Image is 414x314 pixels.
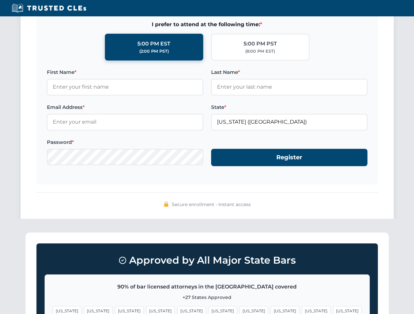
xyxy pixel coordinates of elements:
[211,79,367,95] input: Enter your last name
[244,40,277,48] div: 5:00 PM PST
[45,252,370,269] h3: Approved by All Major State Bars
[53,294,362,301] p: +27 States Approved
[47,20,367,29] span: I prefer to attend at the following time:
[172,201,251,208] span: Secure enrollment • Instant access
[211,114,367,130] input: Florida (FL)
[164,201,169,207] img: 🔒
[211,103,367,111] label: State
[245,48,275,55] div: (8:00 PM EST)
[47,114,203,130] input: Enter your email
[10,3,88,13] img: Trusted CLEs
[139,48,169,55] div: (2:00 PM PST)
[211,68,367,76] label: Last Name
[47,68,203,76] label: First Name
[47,79,203,95] input: Enter your first name
[53,283,362,291] p: 90% of bar licensed attorneys in the [GEOGRAPHIC_DATA] covered
[211,149,367,166] button: Register
[137,40,170,48] div: 5:00 PM EST
[47,103,203,111] label: Email Address
[47,138,203,146] label: Password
